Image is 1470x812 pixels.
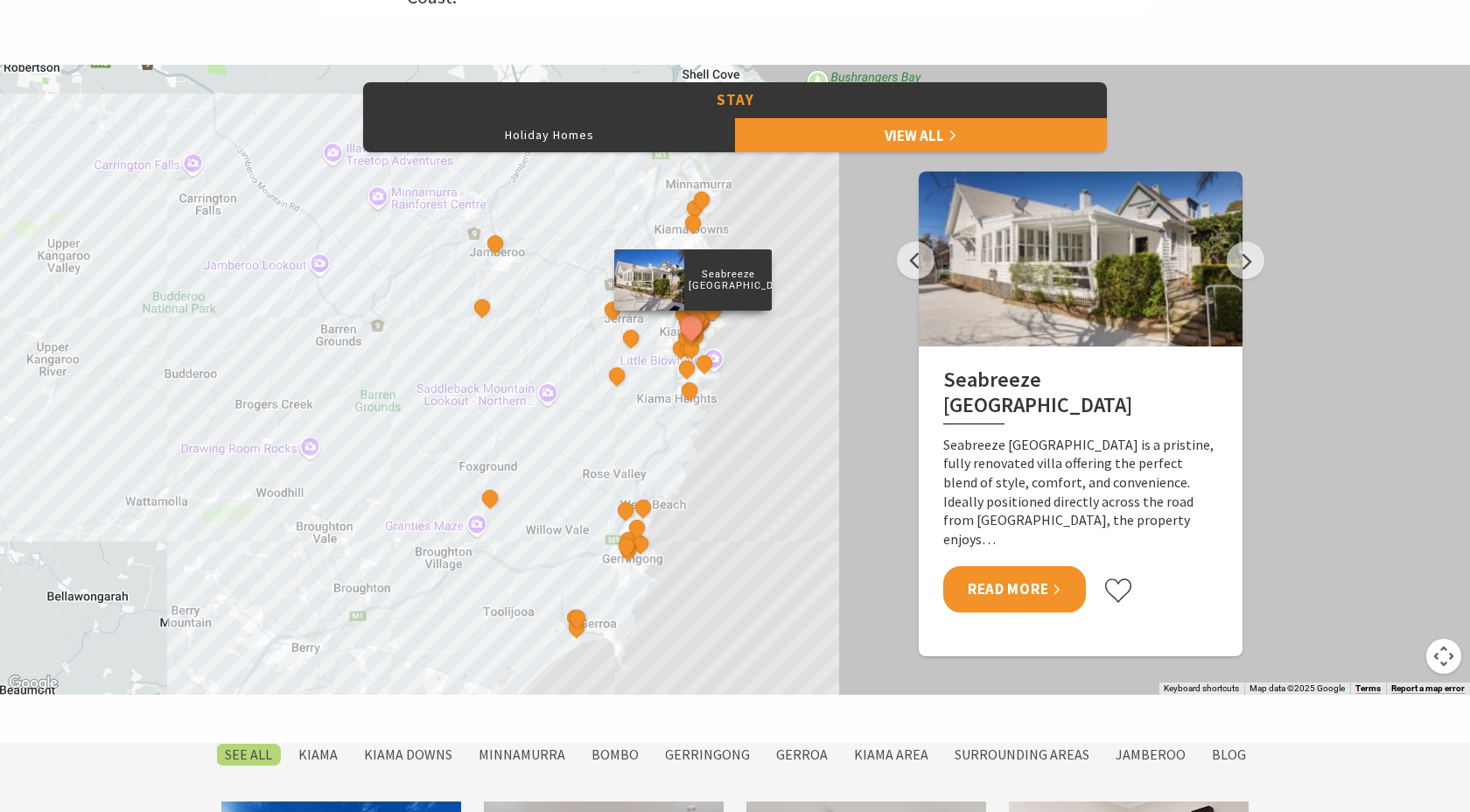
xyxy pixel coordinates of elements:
a: View All [735,117,1107,152]
button: Next [1227,241,1264,279]
label: Kiama Area [845,744,937,766]
a: Open this area in Google Maps (opens a new window) [4,672,62,695]
button: Map camera controls [1426,639,1461,674]
label: Blog [1203,744,1255,766]
button: Keyboard shortcuts [1164,682,1239,695]
button: See detail about Kiama Harbour Cabins [702,299,724,322]
button: See detail about Discovery Parks - Gerroa [566,606,589,629]
button: Stay [363,82,1107,118]
button: See detail about Casa Mar Azul [682,212,704,234]
p: Seabreeze [GEOGRAPHIC_DATA] [684,266,772,294]
label: Gerroa [767,744,836,766]
button: See detail about Saddleback Grove [605,364,628,387]
a: Terms (opens in new tab) [1355,683,1381,694]
h2: Seabreeze [GEOGRAPHIC_DATA] [943,367,1218,424]
button: See detail about Jamberoo Pub and Saleyard Motel [484,232,507,255]
button: See detail about Kendalls Beach Holiday Park [680,337,703,360]
a: Report a map error [1391,683,1465,694]
button: See detail about Greyleigh Kiama [620,327,643,350]
button: See detail about Mercure Gerringong Resort [614,500,637,522]
button: See detail about Werri Beach Holiday Park [626,516,648,539]
label: Gerringong [656,744,759,766]
label: Jamberoo [1107,744,1194,766]
button: See detail about EagleView Park [479,486,501,509]
button: See detail about Beach House on Johnson [690,188,713,211]
button: Holiday Homes [363,117,735,152]
span: Map data ©2025 Google [1249,683,1345,693]
label: Surrounding Areas [946,744,1098,766]
button: See detail about Bask at Loves Bay [678,379,701,402]
button: See detail about Jamberoo Valley Farm Cottages [471,297,493,319]
button: See detail about Sundara Beach House [632,496,654,519]
img: Google [4,672,62,695]
label: SEE All [216,744,281,766]
p: Seabreeze [GEOGRAPHIC_DATA] is a pristine, fully renovated villa offering the perfect blend of st... [943,436,1218,549]
button: See detail about Cicada Luxury Camping [601,299,624,322]
button: Previous [897,241,934,279]
button: See detail about Amaroo Kiama [693,352,716,374]
button: See detail about BIG4 Easts Beach Holiday Park [675,357,698,380]
label: Minnamurra [470,744,574,766]
a: Read More [943,566,1086,612]
button: See detail about Bikini Surf Beach Kiama [679,323,702,346]
button: See detail about Coast and Country Holidays [615,535,638,557]
button: See detail about Seabreeze Luxury Beach House [675,311,708,343]
button: Click to favourite Seabreeze Luxury Beach House [1103,577,1133,604]
label: Kiama [290,744,346,766]
label: Kiama Downs [355,744,461,766]
label: Bombo [583,744,647,766]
